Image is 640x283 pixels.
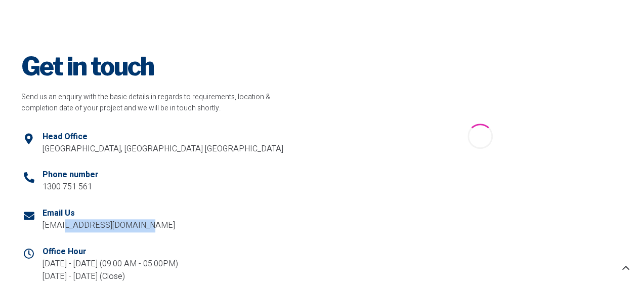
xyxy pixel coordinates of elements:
h2: Get in touch [21,51,299,82]
p: 1300 751 561 [42,181,99,194]
p: [EMAIL_ADDRESS][DOMAIN_NAME] [42,219,175,232]
p: Send us an enquiry with the basic details in regards to requirements, location & completion date ... [21,92,299,114]
p: [GEOGRAPHIC_DATA], [GEOGRAPHIC_DATA] [GEOGRAPHIC_DATA] [42,143,283,156]
h5: Office Hour [42,246,178,258]
h5: Phone number [42,169,99,181]
h5: Head Office [42,131,283,143]
h5: Email Us [42,207,175,219]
